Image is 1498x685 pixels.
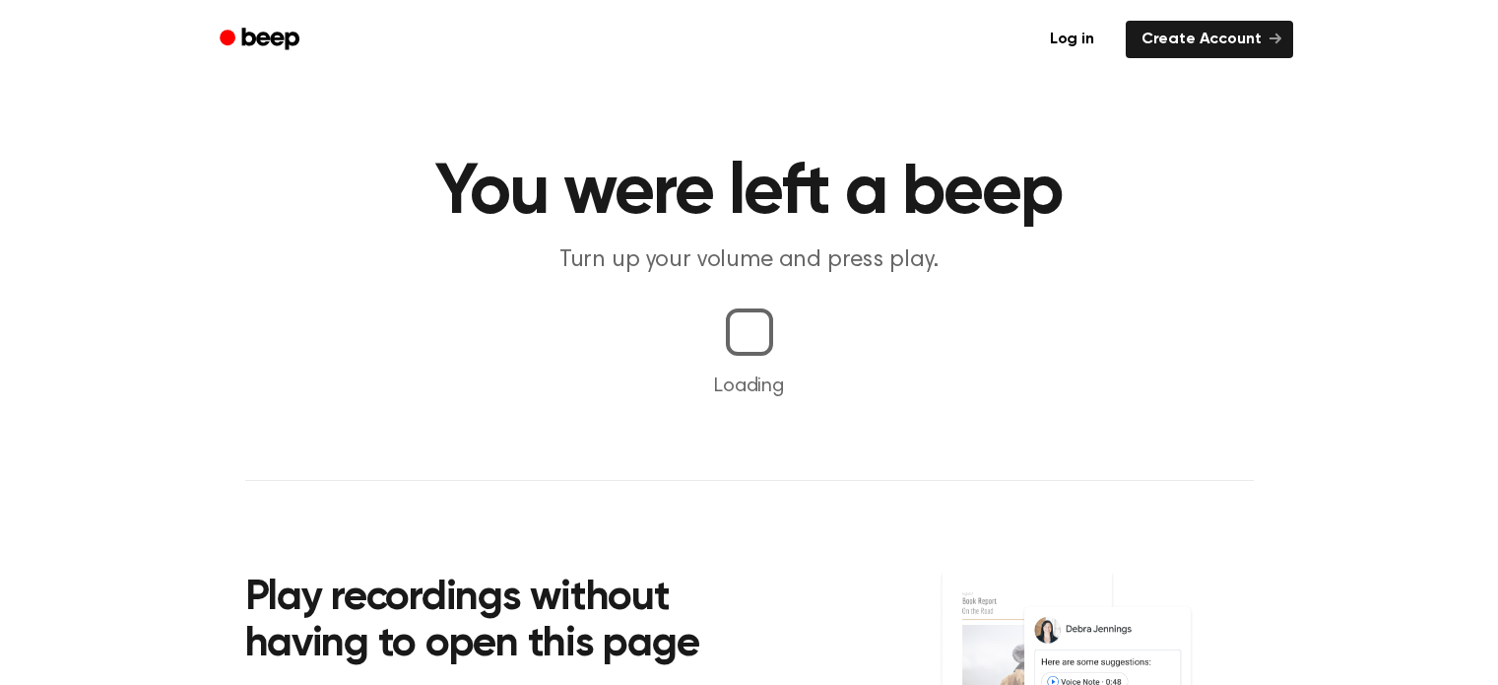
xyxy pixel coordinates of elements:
[1126,21,1293,58] a: Create Account
[1030,17,1114,62] a: Log in
[206,21,317,59] a: Beep
[245,158,1254,229] h1: You were left a beep
[371,244,1128,277] p: Turn up your volume and press play.
[245,576,776,669] h2: Play recordings without having to open this page
[24,372,1474,401] p: Loading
